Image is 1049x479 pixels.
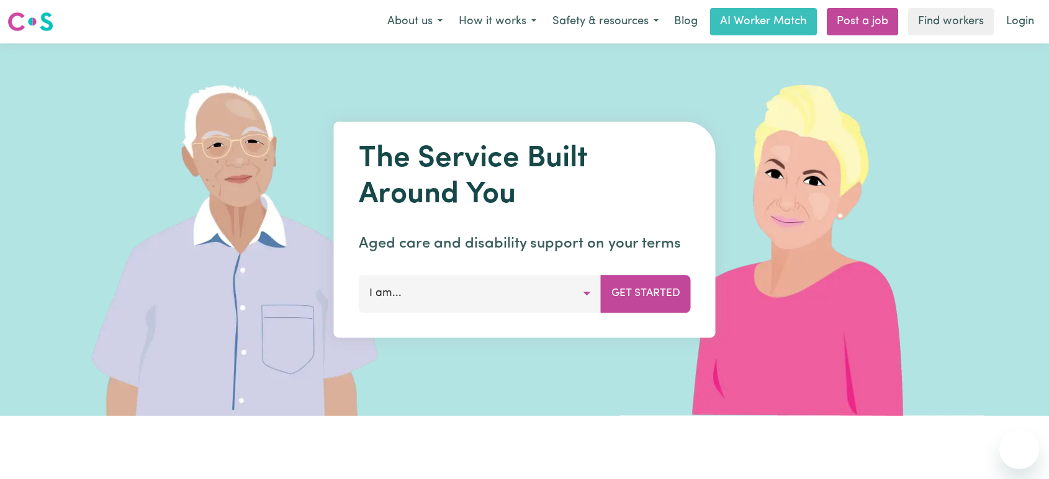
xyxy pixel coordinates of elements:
[379,9,451,35] button: About us
[999,8,1042,35] a: Login
[359,141,691,213] h1: The Service Built Around You
[908,8,994,35] a: Find workers
[451,9,544,35] button: How it works
[601,275,691,312] button: Get Started
[7,11,53,33] img: Careseekers logo
[7,7,53,36] a: Careseekers logo
[359,233,691,255] p: Aged care and disability support on your terms
[827,8,898,35] a: Post a job
[667,8,705,35] a: Blog
[544,9,667,35] button: Safety & resources
[359,275,601,312] button: I am...
[999,429,1039,469] iframe: Button to launch messaging window
[710,8,817,35] a: AI Worker Match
